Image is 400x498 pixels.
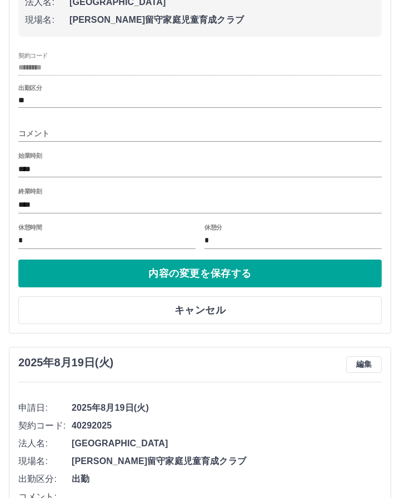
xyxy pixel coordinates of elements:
[72,437,382,450] span: [GEOGRAPHIC_DATA]
[18,51,48,59] label: 契約コード
[72,401,382,415] span: 2025年8月19日(火)
[18,356,113,369] h3: 2025年8月19日(火)
[346,356,382,373] button: 編集
[18,296,382,324] button: キャンセル
[72,455,382,468] span: [PERSON_NAME]留守家庭児童育成クラブ
[18,187,42,196] label: 終業時刻
[69,13,375,27] span: [PERSON_NAME]留守家庭児童育成クラブ
[18,419,72,432] span: 契約コード:
[18,472,72,486] span: 出勤区分:
[18,152,42,160] label: 始業時刻
[18,437,72,450] span: 法人名:
[18,455,72,468] span: 現場名:
[72,472,382,486] span: 出勤
[72,419,382,432] span: 40292025
[18,84,42,92] label: 出勤区分
[18,223,42,231] label: 休憩時間
[18,260,382,287] button: 内容の変更を保存する
[18,401,72,415] span: 申請日:
[204,223,222,231] label: 休憩分
[25,13,69,27] span: 現場名:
